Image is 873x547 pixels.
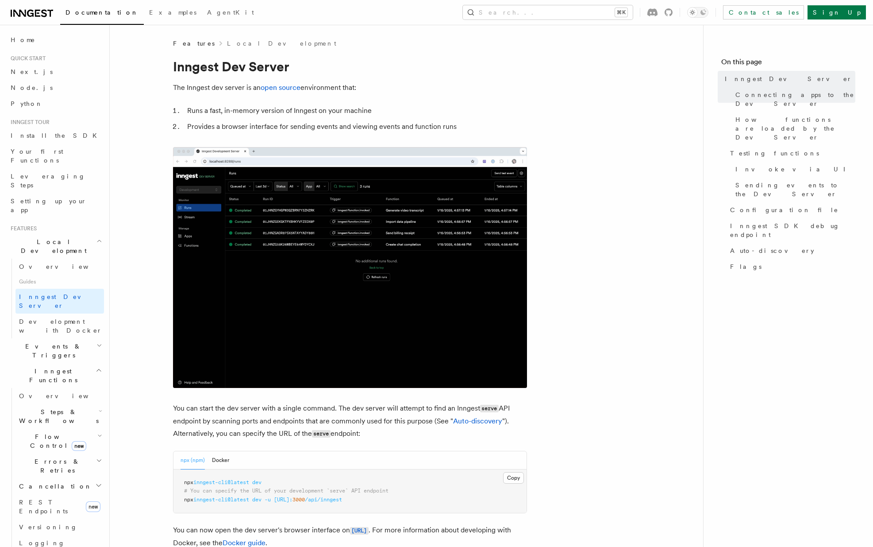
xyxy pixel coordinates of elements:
a: How functions are loaded by the Dev Server [732,112,855,145]
a: Leveraging Steps [7,168,104,193]
span: npx [184,479,193,485]
span: Documentation [65,9,138,16]
span: REST Endpoints [19,499,68,515]
button: Flow Controlnew [15,429,104,454]
a: Your first Functions [7,144,104,168]
a: REST Endpointsnew [15,494,104,519]
span: Auto-discovery [730,246,814,255]
span: Inngest Functions [7,367,96,384]
span: npx [184,497,193,503]
span: Install the SDK [11,132,102,139]
a: Node.js [7,80,104,96]
a: Next.js [7,64,104,80]
h4: On this page [721,57,855,71]
a: Testing functions [727,145,855,161]
span: # You can specify the URL of your development `serve` API endpoint [184,488,388,494]
span: Inngest SDK debug endpoint [730,221,855,239]
a: Connecting apps to the Dev Server [732,87,855,112]
span: Versioning [19,524,77,531]
a: open source [261,83,300,92]
a: Documentation [60,3,144,25]
h1: Inngest Dev Server [173,58,527,74]
a: Inngest Dev Server [15,289,104,314]
span: Guides [15,275,104,289]
span: Overview [19,263,110,270]
span: Local Development [7,237,96,255]
span: Leveraging Steps [11,173,85,189]
button: Docker [212,451,229,469]
span: inngest-cli@latest [193,497,249,503]
a: Versioning [15,519,104,535]
span: Node.js [11,84,53,91]
span: Features [173,39,215,48]
span: Inngest tour [7,119,50,126]
button: Steps & Workflows [15,404,104,429]
a: Install the SDK [7,128,104,144]
a: Home [7,32,104,48]
div: Local Development [7,259,104,338]
a: [URL] [350,526,369,534]
button: Inngest Functions [7,363,104,388]
li: Provides a browser interface for sending events and viewing events and function runs [185,120,527,133]
a: Auto-discovery [453,417,502,425]
li: Runs a fast, in-memory version of Inngest on your machine [185,105,527,117]
code: [URL] [350,527,369,535]
span: Python [11,100,43,107]
code: serve [480,405,499,412]
span: Your first Functions [11,148,63,164]
button: Errors & Retries [15,454,104,478]
span: Development with Docker [19,318,102,334]
span: -u [265,497,271,503]
a: Contact sales [723,5,804,19]
a: Configuration file [727,202,855,218]
span: AgentKit [207,9,254,16]
a: Sign Up [808,5,866,19]
span: Examples [149,9,196,16]
span: 3000 [292,497,305,503]
span: Sending events to the Dev Server [735,181,855,198]
span: Inngest Dev Server [725,74,852,83]
a: Python [7,96,104,112]
span: Features [7,225,37,232]
img: Dev Server Demo [173,147,527,388]
span: [URL]: [274,497,292,503]
code: serve [312,430,331,438]
span: Connecting apps to the Dev Server [735,90,855,108]
button: Copy [503,472,524,484]
span: Setting up your app [11,198,87,213]
a: Docker guide [223,539,265,547]
span: Next.js [11,68,53,75]
span: Inngest Dev Server [19,293,95,309]
p: You can start the dev server with a single command. The dev server will attempt to find an Innges... [173,402,527,440]
span: new [72,441,86,451]
a: Local Development [227,39,336,48]
a: Invoke via UI [732,161,855,177]
a: Inngest Dev Server [721,71,855,87]
span: dev [252,497,262,503]
p: The Inngest dev server is an environment that: [173,81,527,94]
span: Logging [19,539,65,547]
span: Events & Triggers [7,342,96,360]
a: AgentKit [202,3,259,24]
a: Overview [15,388,104,404]
span: Errors & Retries [15,457,96,475]
button: Events & Triggers [7,338,104,363]
a: Auto-discovery [727,243,855,259]
span: /api/inngest [305,497,342,503]
span: Overview [19,392,110,400]
span: Home [11,35,35,44]
span: How functions are loaded by the Dev Server [735,115,855,142]
button: Toggle dark mode [687,7,708,18]
button: Local Development [7,234,104,259]
a: Development with Docker [15,314,104,338]
button: Cancellation [15,478,104,494]
a: Flags [727,259,855,275]
button: npx (npm) [181,451,205,469]
span: dev [252,479,262,485]
span: inngest-cli@latest [193,479,249,485]
span: new [86,501,100,512]
span: Flags [730,262,761,271]
button: Search...⌘K [463,5,633,19]
span: Testing functions [730,149,819,158]
a: Examples [144,3,202,24]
